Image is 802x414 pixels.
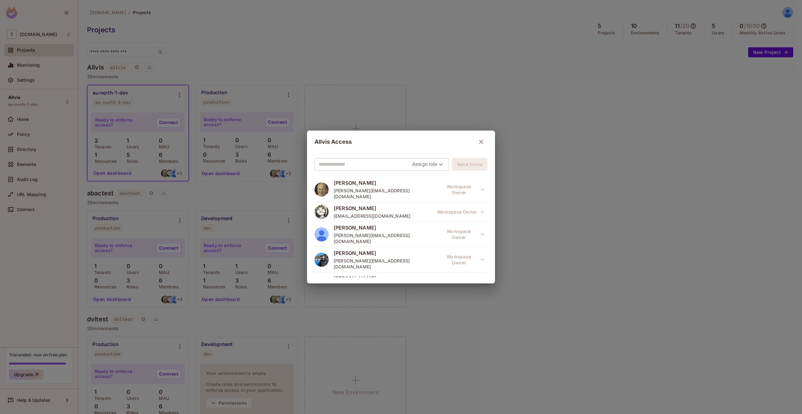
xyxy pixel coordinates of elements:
[334,224,438,231] span: [PERSON_NAME]
[334,258,438,270] span: [PERSON_NAME][EMAIL_ADDRESS][DOMAIN_NAME]
[334,250,438,256] span: [PERSON_NAME]
[438,253,487,266] span: This role was granted at the workspace level
[334,205,410,212] span: [PERSON_NAME]
[315,227,329,241] img: ALV-UjVjWKh5yhS4ZOEWo8fhadiuoHQYsROv40RgSG-7HqNwdU3-yqm8Qa_4N8sujRAuV4ZtQ-YfZx2xTP5KYHbehatITCJoy...
[438,253,487,266] button: Workspace Owner
[334,232,438,244] span: [PERSON_NAME][EMAIL_ADDRESS][DOMAIN_NAME]
[334,179,438,186] span: [PERSON_NAME]
[334,275,438,282] span: [PERSON_NAME]
[315,183,329,197] img: AEdFTp76xPELMVljXfldGGtPOhzUcQjSUjtt8FlXoAZ9=s96-c
[315,205,329,219] img: 7931
[412,159,445,169] div: Assign role
[334,213,410,219] span: [EMAIL_ADDRESS][DOMAIN_NAME]
[434,206,487,218] span: This role was granted at the workspace level
[438,183,487,196] span: This role was granted at the workspace level
[452,158,487,171] button: Send Invite
[315,253,329,267] img: ACg8ocIoQe5VhQMXuDuVSg_WIOoT7Bx-Y71_EtlGz3ThPdIC6oeYiZ08=s96-c
[434,206,487,218] button: Workspace Owner
[438,183,487,196] button: Workspace Owner
[334,188,438,199] span: [PERSON_NAME][EMAIL_ADDRESS][DOMAIN_NAME]
[438,228,487,241] span: This role was granted at the workspace level
[315,136,487,148] div: Allvis Access
[438,228,487,241] button: Workspace Owner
